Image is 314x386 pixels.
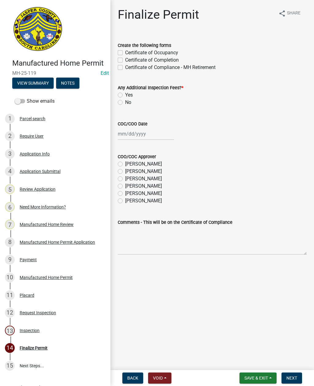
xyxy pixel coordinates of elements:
[56,78,79,89] button: Notes
[20,275,73,280] div: Manufactured Home Permit
[5,131,15,141] div: 2
[5,114,15,124] div: 1
[127,376,138,380] span: Back
[101,70,109,76] a: Edit
[118,155,156,159] label: COO/COC Approver
[118,220,232,225] label: Comments - This will be on the Certificate of Compliance
[118,44,171,48] label: Create the following forms
[5,237,15,247] div: 8
[20,205,66,209] div: Need More Information?
[20,222,74,227] div: Manufactured Home Review
[118,122,147,126] label: COC/COO Date
[125,64,216,71] label: Certificate of Compliance - MH Retirement
[153,376,163,380] span: Void
[125,91,133,99] label: Yes
[125,49,178,56] label: Certificate of Occupancy
[118,7,199,22] h1: Finalize Permit
[274,7,305,19] button: shareShare
[5,308,15,318] div: 12
[125,175,162,182] label: [PERSON_NAME]
[5,255,15,265] div: 9
[278,10,286,17] i: share
[118,128,174,140] input: mm/dd/yyyy
[5,149,15,159] div: 3
[20,328,40,333] div: Inspection
[281,373,302,384] button: Next
[12,59,105,68] h4: Manufactured Home Permit
[5,273,15,282] div: 10
[101,70,109,76] wm-modal-confirm: Edit Application Number
[118,86,183,90] label: Any Additional Inspection Fees?
[12,81,54,86] wm-modal-confirm: Summary
[148,373,171,384] button: Void
[20,311,56,315] div: Request Inspection
[287,10,301,17] span: Share
[5,220,15,229] div: 7
[125,99,131,106] label: No
[20,152,50,156] div: Application Info
[125,182,162,190] label: [PERSON_NAME]
[125,197,162,204] label: [PERSON_NAME]
[20,293,34,297] div: Placard
[20,187,56,191] div: Review Application
[5,202,15,212] div: 6
[15,97,55,105] label: Show emails
[239,373,277,384] button: Save & Exit
[12,70,98,76] span: MH-25-119
[56,81,79,86] wm-modal-confirm: Notes
[5,326,15,335] div: 13
[12,6,63,52] img: Jasper County, South Carolina
[12,78,54,89] button: View Summary
[125,168,162,175] label: [PERSON_NAME]
[20,258,37,262] div: Payment
[20,134,44,138] div: Require User
[5,184,15,194] div: 5
[5,361,15,371] div: 15
[20,240,95,244] div: Manufactured Home Permit Application
[5,343,15,353] div: 14
[286,376,297,380] span: Next
[5,290,15,300] div: 11
[20,346,48,350] div: Finalize Permit
[125,160,162,168] label: [PERSON_NAME]
[20,169,60,174] div: Application Submittal
[122,373,143,384] button: Back
[125,56,179,64] label: Certificate of Completion
[125,190,162,197] label: [PERSON_NAME]
[5,166,15,176] div: 4
[20,117,45,121] div: Parcel search
[244,376,268,380] span: Save & Exit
